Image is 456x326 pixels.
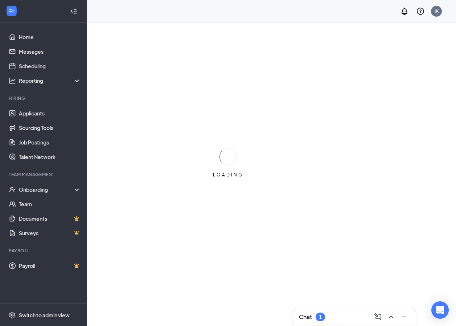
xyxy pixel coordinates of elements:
a: Applicants [19,106,81,121]
a: Messages [19,44,81,59]
div: Payroll [9,248,79,254]
div: Reporting [19,77,81,84]
button: ComposeMessage [372,311,384,323]
svg: Minimize [400,313,408,321]
button: ChevronUp [385,311,397,323]
div: Open Intercom Messenger [431,301,449,319]
svg: Settings [9,311,16,319]
svg: Analysis [9,77,16,84]
svg: Notifications [400,7,409,16]
svg: Collapse [70,8,77,15]
div: Onboarding [19,186,75,193]
a: Job Postings [19,135,81,150]
svg: WorkstreamLogo [8,7,15,15]
div: 1 [319,314,322,320]
div: LOADING [210,172,246,178]
a: Sourcing Tools [19,121,81,135]
svg: QuestionInfo [416,7,425,16]
a: PayrollCrown [19,258,81,273]
div: Switch to admin view [19,311,70,319]
svg: ChevronUp [387,313,395,321]
a: Scheduling [19,59,81,73]
svg: ComposeMessage [374,313,382,321]
div: Hiring [9,95,79,101]
svg: UserCheck [9,186,16,193]
a: SurveysCrown [19,226,81,240]
div: IK [435,8,439,14]
a: Home [19,30,81,44]
div: Team Management [9,171,79,178]
a: DocumentsCrown [19,211,81,226]
h3: Chat [299,313,312,321]
a: Talent Network [19,150,81,164]
a: Team [19,197,81,211]
button: Minimize [398,311,410,323]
